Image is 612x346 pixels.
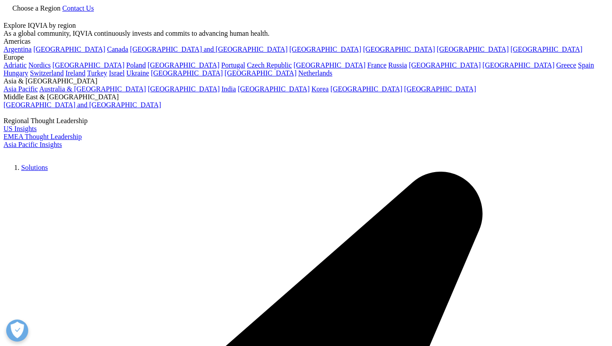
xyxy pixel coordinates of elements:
[363,45,435,53] a: [GEOGRAPHIC_DATA]
[298,69,332,77] a: Netherlands
[28,61,51,69] a: Nordics
[126,61,146,69] a: Poland
[367,61,387,69] a: France
[148,61,220,69] a: [GEOGRAPHIC_DATA]
[4,45,32,53] a: Argentina
[130,45,287,53] a: [GEOGRAPHIC_DATA] and [GEOGRAPHIC_DATA]
[311,85,328,93] a: Korea
[4,69,28,77] a: Hungary
[4,77,608,85] div: Asia & [GEOGRAPHIC_DATA]
[409,61,481,69] a: [GEOGRAPHIC_DATA]
[148,85,220,93] a: [GEOGRAPHIC_DATA]
[127,69,149,77] a: Ukraine
[39,85,146,93] a: Australia & [GEOGRAPHIC_DATA]
[4,133,82,140] a: EMEA Thought Leadership
[289,45,361,53] a: [GEOGRAPHIC_DATA]
[404,85,476,93] a: [GEOGRAPHIC_DATA]
[4,141,62,148] a: Asia Pacific Insights
[556,61,576,69] a: Greece
[4,61,26,69] a: Adriatic
[4,125,37,132] a: US Insights
[30,69,63,77] a: Switzerland
[4,93,608,101] div: Middle East & [GEOGRAPHIC_DATA]
[238,85,310,93] a: [GEOGRAPHIC_DATA]
[12,4,60,12] span: Choose a Region
[247,61,292,69] a: Czech Republic
[482,61,554,69] a: [GEOGRAPHIC_DATA]
[511,45,582,53] a: [GEOGRAPHIC_DATA]
[4,30,608,38] div: As a global community, IQVIA continuously invests and commits to advancing human health.
[4,117,608,125] div: Regional Thought Leadership
[330,85,402,93] a: [GEOGRAPHIC_DATA]
[87,69,107,77] a: Turkey
[151,69,223,77] a: [GEOGRAPHIC_DATA]
[224,69,296,77] a: [GEOGRAPHIC_DATA]
[52,61,124,69] a: [GEOGRAPHIC_DATA]
[109,69,125,77] a: Israel
[4,38,608,45] div: Americas
[388,61,407,69] a: Russia
[107,45,128,53] a: Canada
[4,85,38,93] a: Asia Pacific
[4,22,608,30] div: Explore IQVIA by region
[65,69,85,77] a: Ireland
[578,61,594,69] a: Spain
[62,4,94,12] a: Contact Us
[4,53,608,61] div: Europe
[221,61,245,69] a: Portugal
[6,320,28,342] button: Open Preferences
[221,85,236,93] a: India
[4,101,161,109] a: [GEOGRAPHIC_DATA] and [GEOGRAPHIC_DATA]
[21,164,48,171] a: Solutions
[34,45,105,53] a: [GEOGRAPHIC_DATA]
[437,45,509,53] a: [GEOGRAPHIC_DATA]
[294,61,366,69] a: [GEOGRAPHIC_DATA]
